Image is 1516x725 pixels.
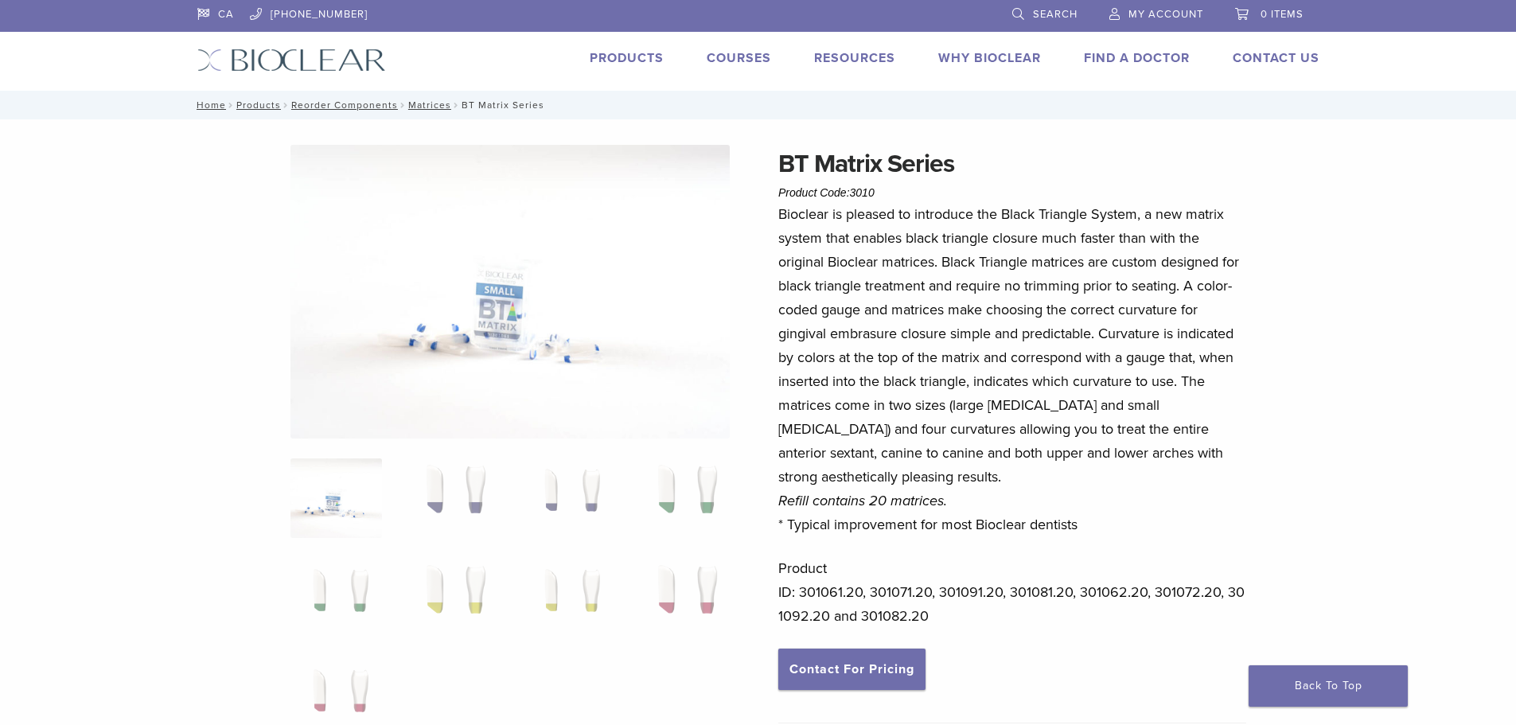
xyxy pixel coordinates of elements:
[408,99,451,111] a: Matrices
[290,559,382,638] img: BT Matrix Series - Image 5
[778,145,1246,183] h1: BT Matrix Series
[192,99,226,111] a: Home
[590,50,664,66] a: Products
[938,50,1041,66] a: Why Bioclear
[1249,665,1408,707] a: Back To Top
[406,458,497,538] img: BT Matrix Series - Image 2
[814,50,895,66] a: Resources
[1233,50,1319,66] a: Contact Us
[522,559,614,638] img: BT Matrix Series - Image 7
[290,458,382,538] img: Anterior-Black-Triangle-Series-Matrices-324x324.jpg
[778,556,1246,628] p: Product ID: 301061.20, 301071.20, 301091.20, 301081.20, 301062.20, 301072.20, 301092.20 and 30108...
[778,649,926,690] a: Contact For Pricing
[451,101,462,109] span: /
[778,186,875,199] span: Product Code:
[637,559,729,638] img: BT Matrix Series - Image 8
[406,559,497,638] img: BT Matrix Series - Image 6
[522,458,614,538] img: BT Matrix Series - Image 3
[637,458,729,538] img: BT Matrix Series - Image 4
[236,99,281,111] a: Products
[1261,8,1304,21] span: 0 items
[197,49,386,72] img: Bioclear
[398,101,408,109] span: /
[778,202,1246,536] p: Bioclear is pleased to introduce the Black Triangle System, a new matrix system that enables blac...
[850,186,875,199] span: 3010
[1128,8,1203,21] span: My Account
[226,101,236,109] span: /
[281,101,291,109] span: /
[707,50,771,66] a: Courses
[291,99,398,111] a: Reorder Components
[290,145,730,439] img: Anterior Black Triangle Series Matrices
[1033,8,1078,21] span: Search
[1084,50,1190,66] a: Find A Doctor
[778,492,947,509] em: Refill contains 20 matrices.
[185,91,1331,119] nav: BT Matrix Series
